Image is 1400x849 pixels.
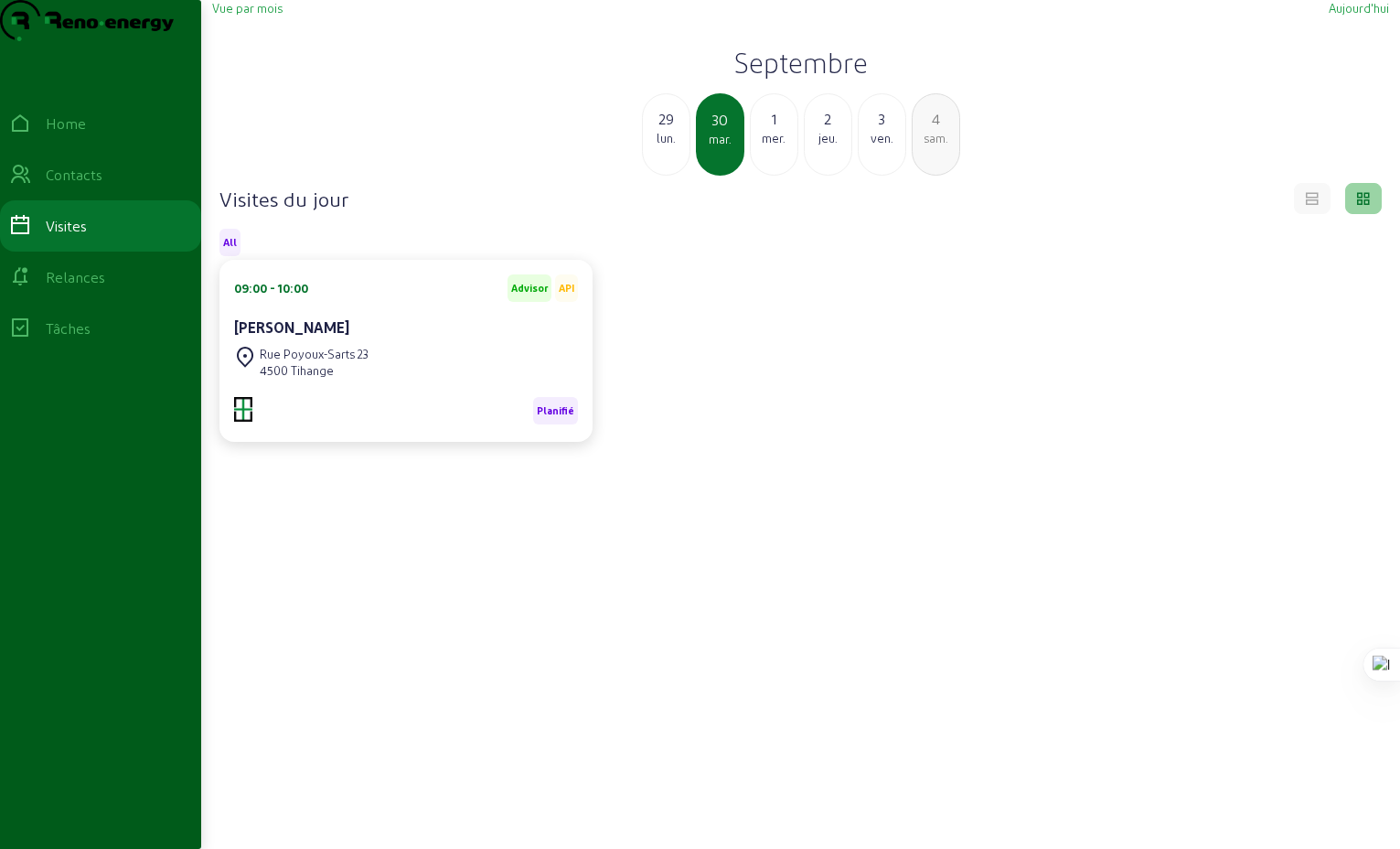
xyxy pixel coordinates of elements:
div: mar. [698,131,743,147]
div: 29 [643,108,689,130]
div: 4500 Tihange [260,362,369,379]
div: 4 [913,108,959,130]
div: Relances [46,266,105,288]
div: Home [46,113,86,134]
span: Vue par mois [212,1,283,15]
div: mer. [751,130,797,146]
div: 3 [859,108,905,130]
span: API [559,282,574,295]
div: jeu. [805,130,851,146]
div: 30 [698,109,743,131]
h2: Septembre [212,46,1389,79]
h4: Visites du jour [219,186,348,211]
div: Visites [46,215,87,237]
span: Aujourd'hui [1329,1,1389,15]
div: 09:00 - 10:00 [234,280,308,296]
div: sam. [913,130,959,146]
span: Advisor [511,282,548,295]
div: Tâches [46,317,91,339]
div: Contacts [46,164,102,186]
span: Planifié [537,404,574,417]
div: 1 [751,108,797,130]
span: All [223,236,237,249]
cam-card-title: [PERSON_NAME] [234,318,349,336]
div: lun. [643,130,689,146]
div: 2 [805,108,851,130]
div: Rue Poyoux-Sarts 23 [260,346,369,362]
div: ven. [859,130,905,146]
img: MXT [234,397,252,422]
